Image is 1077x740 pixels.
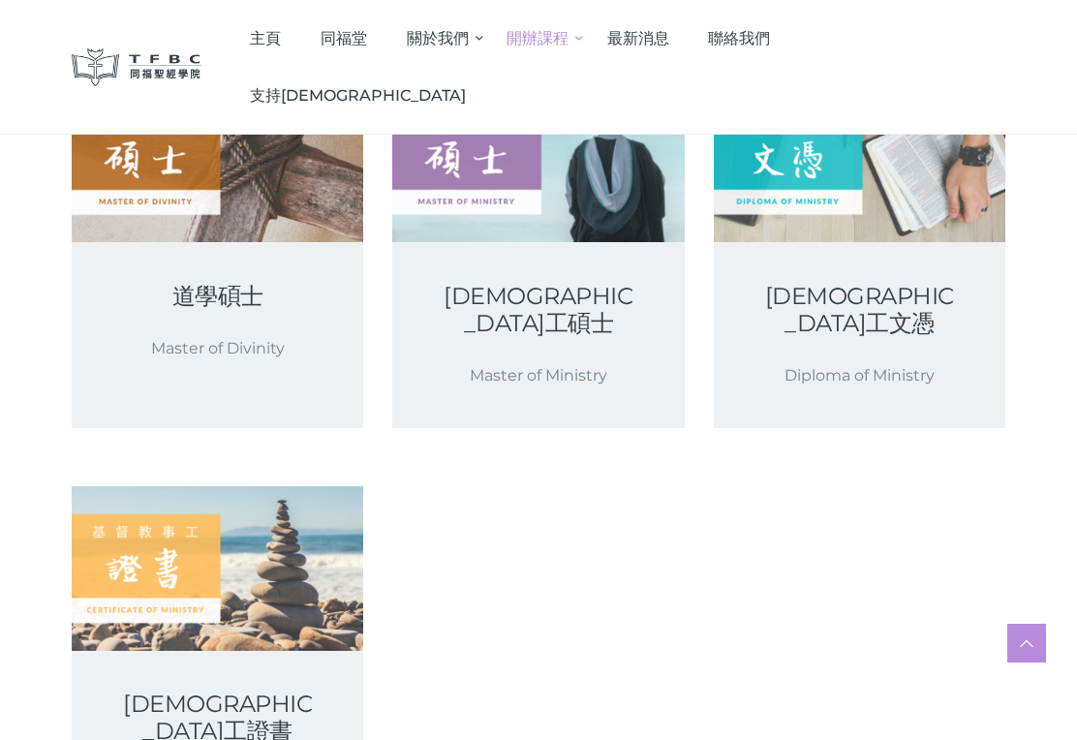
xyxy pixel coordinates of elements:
[118,335,317,361] p: Master of Divinity
[607,29,669,47] span: 最新消息
[487,10,588,67] a: 開辦課程
[760,362,959,388] p: Diploma of Ministry
[72,48,201,86] img: 同福聖經學院 TFBC
[250,86,466,105] span: 支持[DEMOGRAPHIC_DATA]
[507,29,569,47] span: 開辦課程
[321,29,367,47] span: 同福堂
[250,29,281,47] span: 主頁
[301,10,387,67] a: 同福堂
[118,283,317,310] a: 道學碩士
[1007,624,1046,663] a: Scroll to top
[386,10,487,67] a: 關於我們
[587,10,689,67] a: 最新消息
[689,10,790,67] a: 聯絡我們
[231,10,301,67] a: 主頁
[439,362,637,388] p: Master of Ministry
[708,29,770,47] span: 聯絡我們
[439,283,637,337] a: [DEMOGRAPHIC_DATA]工碩士
[407,29,469,47] span: 關於我們
[760,283,959,337] a: [DEMOGRAPHIC_DATA]工文憑
[231,67,486,124] a: 支持[DEMOGRAPHIC_DATA]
